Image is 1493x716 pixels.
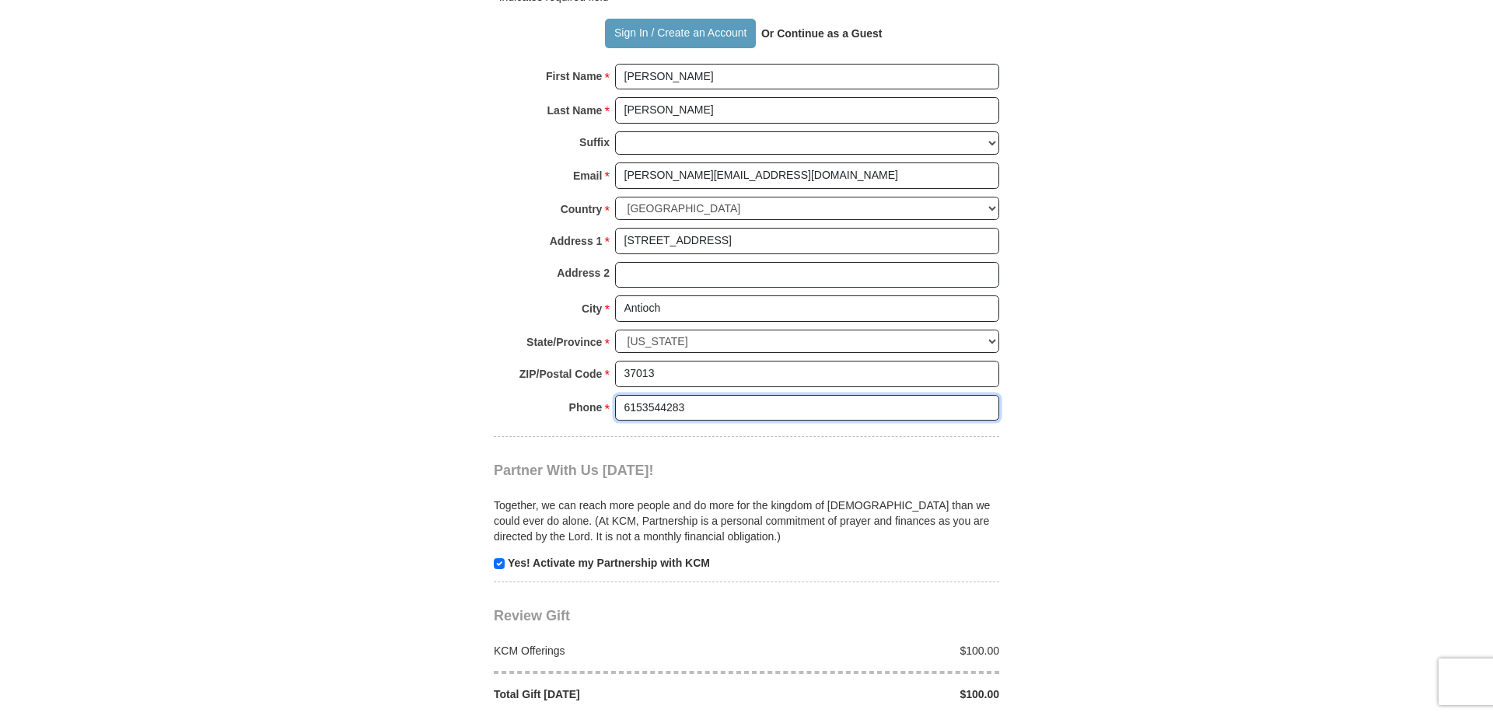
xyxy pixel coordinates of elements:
[569,396,603,418] strong: Phone
[486,643,747,658] div: KCM Offerings
[494,463,654,478] span: Partner With Us [DATE]!
[746,643,1008,658] div: $100.00
[547,100,603,121] strong: Last Name
[561,198,603,220] strong: Country
[546,65,602,87] strong: First Name
[746,686,1008,702] div: $100.00
[519,363,603,385] strong: ZIP/Postal Code
[508,557,710,569] strong: Yes! Activate my Partnership with KCM
[582,298,602,320] strong: City
[494,498,999,544] p: Together, we can reach more people and do more for the kingdom of [DEMOGRAPHIC_DATA] than we coul...
[557,262,610,284] strong: Address 2
[573,165,602,187] strong: Email
[526,331,602,353] strong: State/Province
[486,686,747,702] div: Total Gift [DATE]
[579,131,610,153] strong: Suffix
[494,608,570,623] span: Review Gift
[550,230,603,252] strong: Address 1
[761,27,883,40] strong: Or Continue as a Guest
[605,19,755,48] button: Sign In / Create an Account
